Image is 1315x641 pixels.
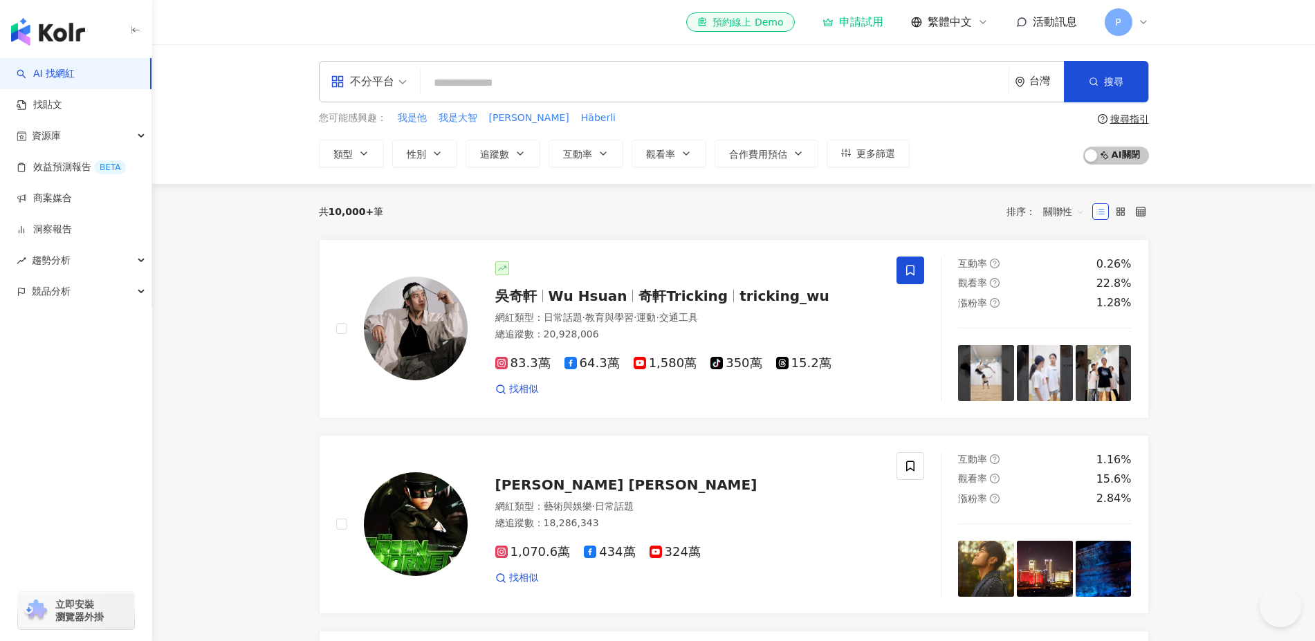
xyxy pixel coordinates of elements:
div: 網紅類型 ： [495,311,881,325]
a: 申請試用 [822,15,883,29]
span: 找相似 [509,571,538,585]
span: · [592,501,595,512]
div: 1.16% [1096,452,1132,467]
span: 活動訊息 [1033,15,1077,28]
span: 找相似 [509,382,538,396]
div: 網紅類型 ： [495,500,881,514]
button: 類型 [319,140,384,167]
iframe: Help Scout Beacon - Open [1260,586,1301,627]
span: Häberli [581,111,616,125]
span: 更多篩選 [856,148,895,159]
span: question-circle [990,494,1000,503]
span: 教育與學習 [585,312,634,323]
button: 搜尋 [1064,61,1148,102]
span: 關聯性 [1043,201,1085,223]
span: 資源庫 [32,120,61,151]
a: 找相似 [495,571,538,585]
button: 觀看率 [632,140,706,167]
div: 2.84% [1096,491,1132,506]
button: 合作費用預估 [715,140,818,167]
span: · [656,312,659,323]
div: 預約線上 Demo [697,15,783,29]
span: 追蹤數 [480,149,509,160]
span: 10,000+ [329,206,374,217]
span: 15.2萬 [776,356,831,371]
a: 洞察報告 [17,223,72,236]
span: question-circle [990,259,1000,268]
span: 趨勢分析 [32,245,71,276]
span: 漲粉率 [958,493,987,504]
span: appstore [331,75,344,89]
a: 效益預測報告BETA [17,160,126,174]
button: 互動率 [549,140,623,167]
span: 立即安裝 瀏覽器外掛 [55,598,104,623]
div: 15.6% [1096,472,1132,487]
span: 互動率 [563,149,592,160]
div: 台灣 [1029,75,1064,87]
span: 藝術與娛樂 [544,501,592,512]
img: logo [11,18,85,46]
img: chrome extension [22,600,49,622]
span: 吳奇軒 [495,288,537,304]
button: 追蹤數 [466,140,540,167]
span: 繁體中文 [928,15,972,30]
button: 我是他 [397,111,427,126]
span: 我是他 [398,111,427,125]
div: 0.26% [1096,257,1132,272]
button: 我是大智 [438,111,478,126]
a: searchAI 找網紅 [17,67,75,81]
span: 434萬 [584,545,635,559]
a: 預約線上 Demo [686,12,794,32]
div: 總追蹤數 ： 18,286,343 [495,517,881,530]
span: 交通工具 [659,312,698,323]
span: 1,580萬 [634,356,697,371]
a: 找貼文 [17,98,62,112]
span: P [1115,15,1121,30]
span: question-circle [990,298,1000,308]
span: 奇軒Tricking [638,288,728,304]
span: [PERSON_NAME] [PERSON_NAME] [495,476,757,493]
span: 350萬 [710,356,762,371]
div: 不分平台 [331,71,394,93]
span: 64.3萬 [564,356,620,371]
span: 觀看率 [646,149,675,160]
div: 共 筆 [319,206,384,217]
span: question-circle [990,278,1000,288]
img: post-image [958,541,1014,597]
span: 互動率 [958,258,987,269]
span: · [582,312,585,323]
div: 1.28% [1096,295,1132,310]
a: KOL Avatar吳奇軒Wu Hsuan奇軒Trickingtricking_wu網紅類型：日常話題·教育與學習·運動·交通工具總追蹤數：20,928,00683.3萬64.3萬1,580萬3... [319,239,1149,418]
span: 性別 [407,149,426,160]
a: 商案媒合 [17,192,72,205]
button: Häberli [580,111,616,126]
span: 83.3萬 [495,356,551,371]
span: 觀看率 [958,473,987,484]
span: Wu Hsuan [549,288,627,304]
span: · [634,312,636,323]
span: 1,070.6萬 [495,545,571,559]
div: 22.8% [1096,276,1132,291]
span: question-circle [990,474,1000,483]
span: 觀看率 [958,277,987,288]
a: chrome extension立即安裝 瀏覽器外掛 [18,592,134,629]
span: 類型 [333,149,353,160]
img: KOL Avatar [364,472,468,576]
span: tricking_wu [739,288,829,304]
span: 競品分析 [32,276,71,307]
span: 324萬 [650,545,701,559]
span: 您可能感興趣： [319,111,387,125]
span: 漲粉率 [958,297,987,308]
div: 搜尋指引 [1110,113,1149,124]
span: 合作費用預估 [729,149,787,160]
img: post-image [958,345,1014,401]
button: 更多篩選 [827,140,910,167]
span: 運動 [636,312,656,323]
a: KOL Avatar[PERSON_NAME] [PERSON_NAME]網紅類型：藝術與娛樂·日常話題總追蹤數：18,286,3431,070.6萬434萬324萬找相似互動率question... [319,435,1149,614]
span: [PERSON_NAME] [489,111,569,125]
span: question-circle [990,454,1000,464]
span: 搜尋 [1104,76,1123,87]
img: post-image [1017,345,1073,401]
span: rise [17,256,26,266]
